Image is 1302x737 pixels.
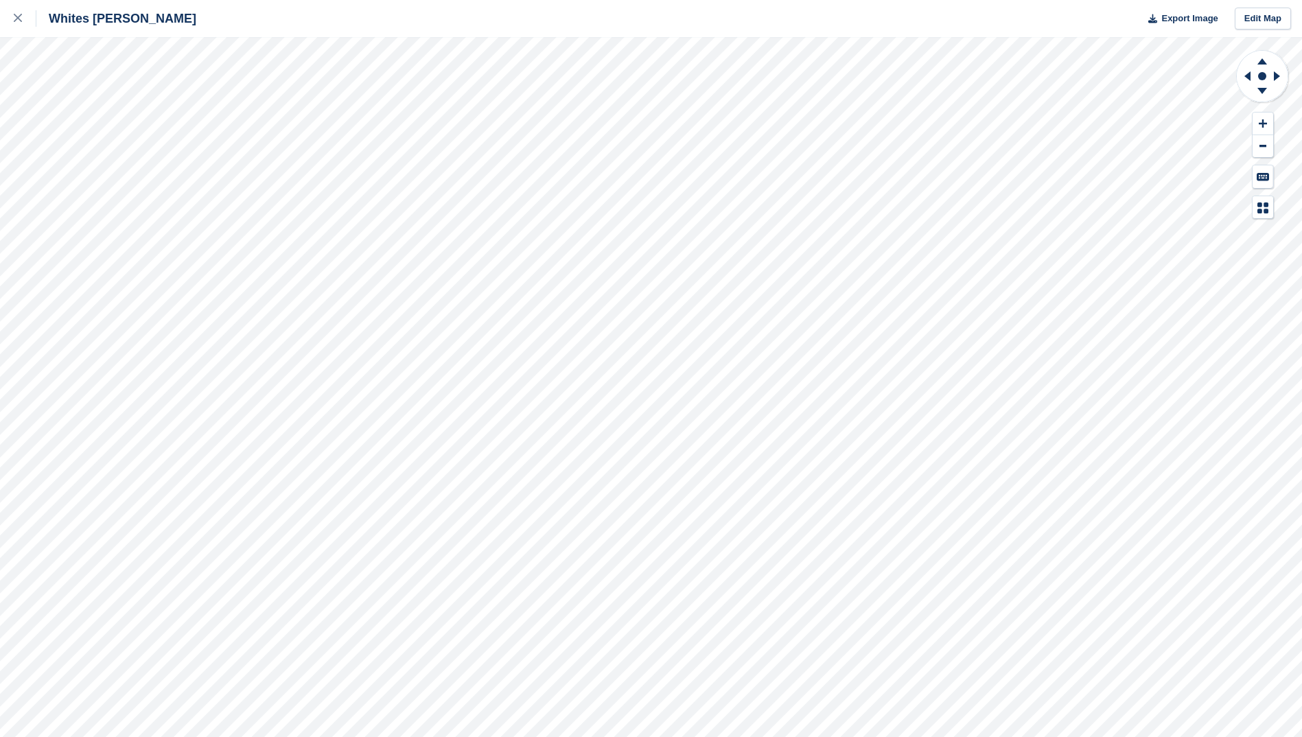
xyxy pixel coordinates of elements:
[36,10,196,27] div: Whites [PERSON_NAME]
[1161,12,1218,25] span: Export Image
[1253,165,1273,188] button: Keyboard Shortcuts
[1253,196,1273,219] button: Map Legend
[1253,135,1273,158] button: Zoom Out
[1235,8,1291,30] a: Edit Map
[1253,113,1273,135] button: Zoom In
[1140,8,1218,30] button: Export Image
